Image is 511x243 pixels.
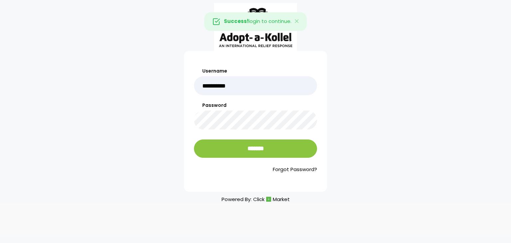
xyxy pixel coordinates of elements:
strong: Success! [224,18,249,25]
button: Close [287,13,307,31]
div: login to continue. [204,12,307,31]
label: Username [194,68,317,75]
img: aak_logo_sm.jpeg [214,3,297,51]
a: ClickMarket [253,195,290,204]
label: Password [194,102,317,109]
a: Forgot Password? [194,166,317,173]
img: cm_icon.png [266,197,271,202]
p: Powered By: [222,195,290,204]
